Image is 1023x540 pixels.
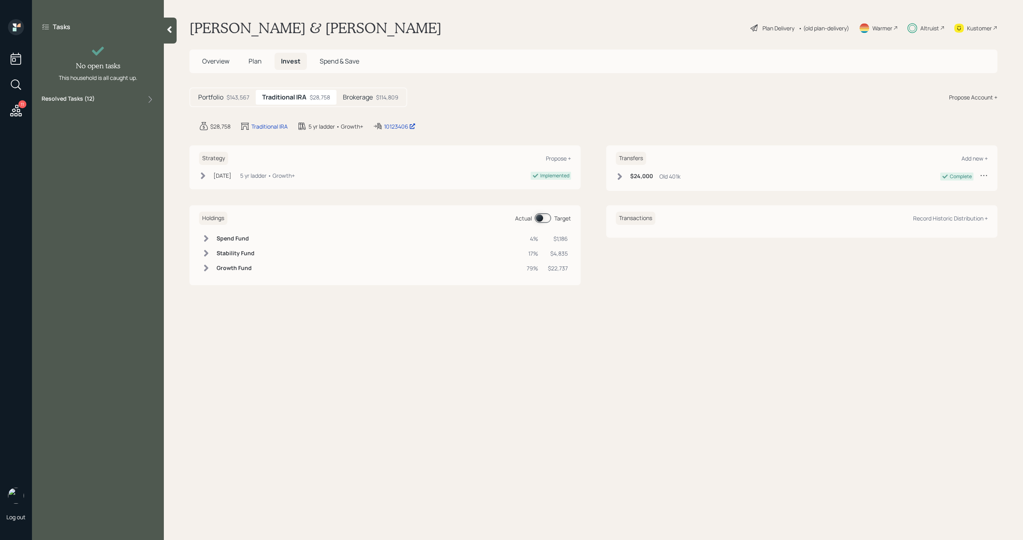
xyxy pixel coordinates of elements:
div: Propose + [546,155,571,162]
div: 4% [527,234,538,243]
label: Resolved Tasks ( 12 ) [42,95,95,104]
div: Propose Account + [949,93,997,101]
div: $4,835 [548,249,568,258]
div: Log out [6,513,26,521]
h6: Transactions [616,212,655,225]
div: $28,758 [310,93,330,101]
div: 5 yr ladder • Growth+ [308,122,363,131]
label: Tasks [53,22,70,31]
span: Plan [249,57,262,66]
div: • (old plan-delivery) [798,24,849,32]
div: $22,737 [548,264,568,272]
div: Traditional IRA [251,122,288,131]
div: 17% [527,249,538,258]
div: $28,758 [210,122,231,131]
div: Old 401k [659,172,681,181]
div: $1,186 [548,234,568,243]
div: Actual [515,214,532,222]
div: Add new + [961,155,988,162]
div: 79% [527,264,538,272]
div: Plan Delivery [762,24,794,32]
h6: Transfers [616,152,646,165]
div: Warmer [872,24,892,32]
div: 5 yr ladder • Growth+ [240,171,295,180]
h6: Stability Fund [217,250,255,257]
div: $114,809 [376,93,398,101]
h6: $24,000 [630,173,653,180]
div: Kustomer [967,24,992,32]
div: Implemented [540,172,569,179]
div: Record Historic Distribution + [913,214,988,222]
div: $143,567 [227,93,249,101]
div: 11 [18,100,26,108]
div: [DATE] [213,171,231,180]
div: Complete [950,173,972,180]
h6: Strategy [199,152,228,165]
h5: Brokerage [343,93,373,101]
h5: Portfolio [198,93,223,101]
div: This household is all caught up. [59,73,137,82]
h6: Holdings [199,212,227,225]
div: Target [554,214,571,222]
div: Altruist [920,24,939,32]
h6: Growth Fund [217,265,255,272]
h6: Spend Fund [217,235,255,242]
span: Invest [281,57,301,66]
h4: No open tasks [76,62,120,70]
span: Spend & Save [320,57,359,66]
img: michael-russo-headshot.png [8,488,24,504]
span: Overview [202,57,229,66]
div: 10123406 [384,122,416,131]
h1: [PERSON_NAME] & [PERSON_NAME] [189,19,442,37]
h5: Traditional IRA [262,93,307,101]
